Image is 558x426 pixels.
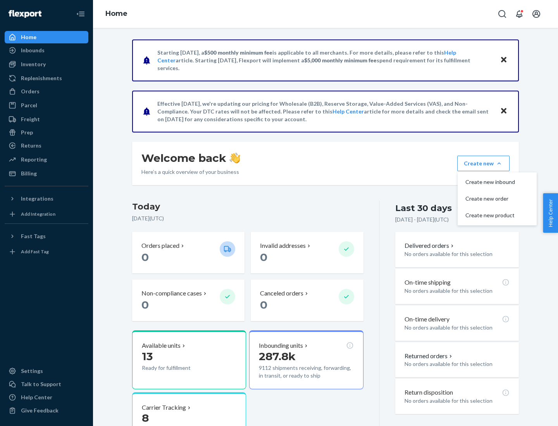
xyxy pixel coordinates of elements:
[405,360,510,368] p: No orders available for this selection
[5,58,88,70] a: Inventory
[5,139,88,152] a: Returns
[21,156,47,163] div: Reporting
[132,232,245,273] button: Orders placed 0
[395,202,452,214] div: Last 30 days
[457,156,510,171] button: Create newCreate new inboundCreate new orderCreate new product
[405,388,453,397] p: Return disposition
[5,99,88,112] a: Parcel
[405,287,510,295] p: No orders available for this selection
[405,250,510,258] p: No orders available for this selection
[105,9,127,18] a: Home
[5,167,88,180] a: Billing
[21,101,37,109] div: Parcel
[5,44,88,57] a: Inbounds
[395,216,449,223] p: [DATE] - [DATE] ( UTC )
[204,49,272,56] span: $500 monthly minimum fee
[405,397,510,405] p: No orders available for this selection
[21,170,37,177] div: Billing
[511,6,527,22] button: Open notifications
[142,350,153,363] span: 13
[132,280,245,321] button: Non-compliance cases 0
[260,298,267,311] span: 0
[5,85,88,98] a: Orders
[21,142,41,149] div: Returns
[494,6,510,22] button: Open Search Box
[499,106,509,117] button: Close
[465,179,515,185] span: Create new inbound
[260,241,306,250] p: Invalid addresses
[5,378,88,390] a: Talk to Support
[21,46,45,54] div: Inbounds
[304,57,377,64] span: $5,000 monthly minimum fee
[459,191,535,207] button: Create new order
[260,251,267,264] span: 0
[142,403,186,412] p: Carrier Tracking
[332,108,364,115] a: Help Center
[21,88,40,95] div: Orders
[405,352,454,361] button: Returned orders
[249,330,363,389] button: Inbounding units287.8k9112 shipments receiving, forwarding, in transit, or ready to ship
[21,407,59,414] div: Give Feedback
[132,201,363,213] h3: Today
[99,3,134,25] ol: breadcrumbs
[141,241,179,250] p: Orders placed
[543,193,558,233] button: Help Center
[465,213,515,218] span: Create new product
[529,6,544,22] button: Open account menu
[73,6,88,22] button: Close Navigation
[21,74,62,82] div: Replenishments
[21,380,61,388] div: Talk to Support
[459,174,535,191] button: Create new inbound
[132,330,246,389] button: Available units13Ready for fulfillment
[5,72,88,84] a: Replenishments
[405,241,455,250] button: Delivered orders
[142,411,149,424] span: 8
[5,126,88,139] a: Prep
[459,207,535,224] button: Create new product
[405,324,510,332] p: No orders available for this selection
[259,341,303,350] p: Inbounding units
[5,246,88,258] a: Add Fast Tag
[465,196,515,201] span: Create new order
[229,153,240,163] img: hand-wave emoji
[141,151,240,165] h1: Welcome back
[5,192,88,205] button: Integrations
[5,153,88,166] a: Reporting
[251,232,363,273] button: Invalid addresses 0
[5,404,88,417] button: Give Feedback
[260,289,303,298] p: Canceled orders
[5,365,88,377] a: Settings
[5,208,88,220] a: Add Integration
[251,280,363,321] button: Canceled orders 0
[21,129,33,136] div: Prep
[157,100,493,123] p: Effective [DATE], we're updating our pricing for Wholesale (B2B), Reserve Storage, Value-Added Se...
[259,350,296,363] span: 287.8k
[21,367,43,375] div: Settings
[21,393,52,401] div: Help Center
[21,33,36,41] div: Home
[5,113,88,125] a: Freight
[132,215,363,222] p: [DATE] ( UTC )
[21,60,46,68] div: Inventory
[9,10,41,18] img: Flexport logo
[21,248,49,255] div: Add Fast Tag
[21,195,53,203] div: Integrations
[142,364,214,372] p: Ready for fulfillment
[405,278,451,287] p: On-time shipping
[141,298,149,311] span: 0
[21,232,46,240] div: Fast Tags
[21,211,55,217] div: Add Integration
[142,341,181,350] p: Available units
[5,230,88,242] button: Fast Tags
[405,315,449,324] p: On-time delivery
[5,391,88,404] a: Help Center
[157,49,493,72] p: Starting [DATE], a is applicable to all merchants. For more details, please refer to this article...
[141,289,202,298] p: Non-compliance cases
[141,251,149,264] span: 0
[499,55,509,66] button: Close
[5,31,88,43] a: Home
[21,115,40,123] div: Freight
[259,364,353,380] p: 9112 shipments receiving, forwarding, in transit, or ready to ship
